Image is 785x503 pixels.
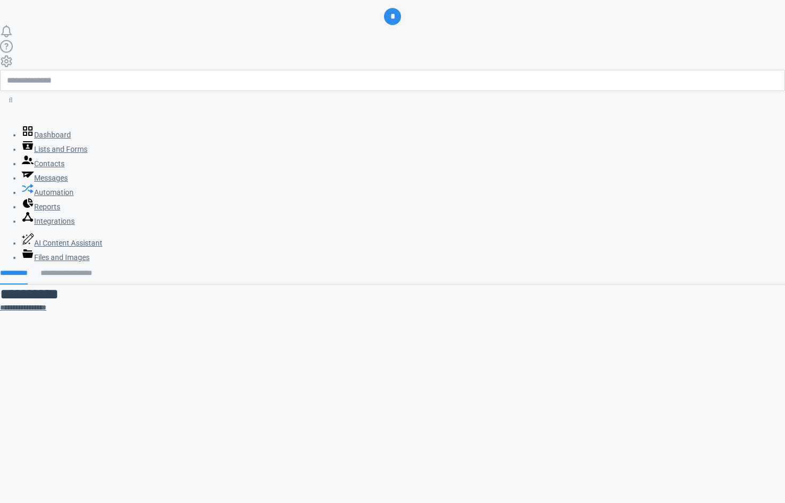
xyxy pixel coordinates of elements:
[21,131,71,139] a: Dashboard
[21,159,65,168] a: Contacts
[34,239,102,247] span: AI Content Assistant
[21,188,74,197] a: Automation
[21,253,90,262] a: Files and Images
[34,145,87,153] span: Lists and Forms
[34,188,74,197] span: Automation
[34,174,68,182] span: Messages
[21,202,60,211] a: Reports
[34,217,75,225] span: Integrations
[34,159,65,168] span: Contacts
[21,174,68,182] a: Messages
[21,217,75,225] a: Integrations
[21,145,87,153] a: Lists and Forms
[34,202,60,211] span: Reports
[34,131,71,139] span: Dashboard
[34,253,90,262] span: Files and Images
[21,239,102,247] a: AI Content Assistant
